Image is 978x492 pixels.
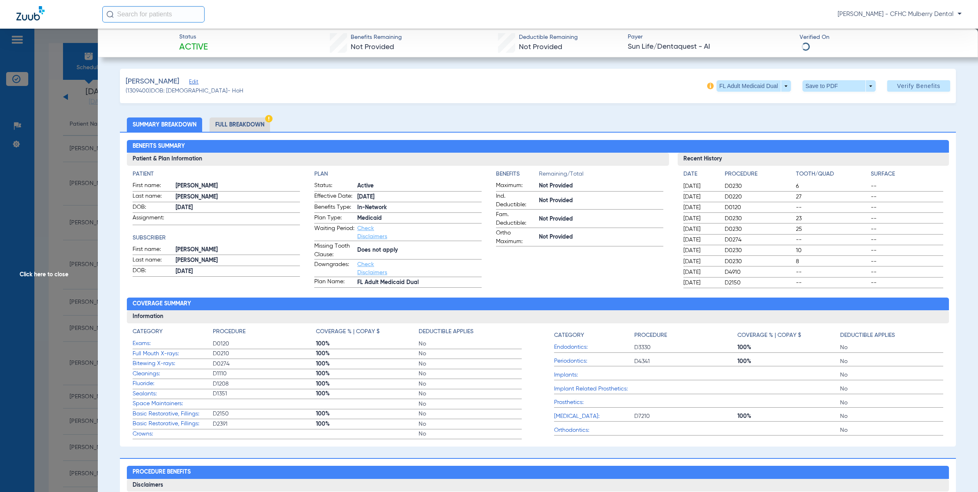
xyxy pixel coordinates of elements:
[871,257,943,266] span: --
[213,350,316,358] span: D0210
[357,182,482,190] span: Active
[316,410,419,418] span: 100%
[133,370,213,378] span: Cleanings:
[796,182,868,190] span: 6
[314,224,354,241] span: Waiting Period:
[737,331,801,340] h4: Coverage % | Copay $
[316,370,419,378] span: 100%
[683,257,718,266] span: [DATE]
[316,327,419,339] app-breakdown-title: Coverage % | Copay $
[737,412,841,420] span: 100%
[176,246,300,254] span: [PERSON_NAME]
[133,350,213,358] span: Full Mouth X-rays:
[127,140,949,153] h2: Benefits Summary
[725,170,793,178] h4: Procedure
[554,343,634,352] span: Endodontics:
[737,357,841,366] span: 100%
[683,236,718,244] span: [DATE]
[840,426,943,434] span: No
[316,340,419,348] span: 100%
[683,279,718,287] span: [DATE]
[840,399,943,407] span: No
[351,43,394,51] span: Not Provided
[683,225,718,233] span: [DATE]
[419,420,522,428] span: No
[213,420,316,428] span: D2391
[796,214,868,223] span: 23
[840,331,895,340] h4: Deductible Applies
[725,279,793,287] span: D2150
[634,412,737,420] span: D7210
[357,226,387,239] a: Check Disclaimers
[871,170,943,181] app-breakdown-title: Surface
[133,430,213,438] span: Crowns:
[887,80,950,92] button: Verify Benefits
[351,33,402,42] span: Benefits Remaining
[133,170,300,178] h4: Patient
[871,225,943,233] span: --
[314,214,354,223] span: Plan Type:
[840,412,943,420] span: No
[634,327,737,343] app-breakdown-title: Procedure
[127,117,202,132] li: Summary Breakdown
[16,6,45,20] img: Zuub Logo
[496,192,536,209] span: Ind. Deductible:
[871,279,943,287] span: --
[554,412,634,421] span: [MEDICAL_DATA]:
[840,327,943,343] app-breakdown-title: Deductible Applies
[314,192,354,202] span: Effective Date:
[871,203,943,212] span: --
[800,33,964,42] span: Verified On
[796,236,868,244] span: --
[316,327,380,336] h4: Coverage % | Copay $
[189,79,196,87] span: Edit
[725,170,793,181] app-breakdown-title: Procedure
[419,360,522,368] span: No
[176,256,300,265] span: [PERSON_NAME]
[176,203,300,212] span: [DATE]
[840,385,943,393] span: No
[133,410,213,418] span: Basic Restorative, Fillings:
[539,196,663,205] span: Not Provided
[176,267,300,276] span: [DATE]
[707,83,714,89] img: info-icon
[133,234,300,242] app-breakdown-title: Subscriber
[133,203,173,213] span: DOB:
[683,170,718,181] app-breakdown-title: Date
[796,193,868,201] span: 27
[871,193,943,201] span: --
[357,246,482,255] span: Does not apply
[316,420,419,428] span: 100%
[419,327,473,336] h4: Deductible Applies
[133,181,173,191] span: First name:
[796,246,868,255] span: 10
[737,327,841,343] app-breakdown-title: Coverage % | Copay $
[683,246,718,255] span: [DATE]
[496,181,536,191] span: Maximum:
[634,331,667,340] h4: Procedure
[634,343,737,352] span: D3330
[496,229,536,246] span: Ortho Maximum:
[213,410,316,418] span: D2150
[133,420,213,428] span: Basic Restorative, Fillings:
[871,170,943,178] h4: Surface
[554,331,584,340] h4: Category
[554,357,634,366] span: Periodontics:
[314,260,354,277] span: Downgrades:
[419,370,522,378] span: No
[133,256,173,266] span: Last name:
[554,398,634,407] span: Prosthetics:
[213,327,246,336] h4: Procedure
[102,6,205,23] input: Search for patients
[554,426,634,435] span: Orthodontics:
[314,170,482,178] h4: Plan
[419,340,522,348] span: No
[419,380,522,388] span: No
[357,262,387,275] a: Check Disclaimers
[634,357,737,366] span: D4341
[126,87,243,95] span: (1309400) DOB: [DEMOGRAPHIC_DATA] - HoH
[683,170,718,178] h4: Date
[802,80,876,92] button: Save to PDF
[126,77,179,87] span: [PERSON_NAME]
[796,170,868,178] h4: Tooth/Quad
